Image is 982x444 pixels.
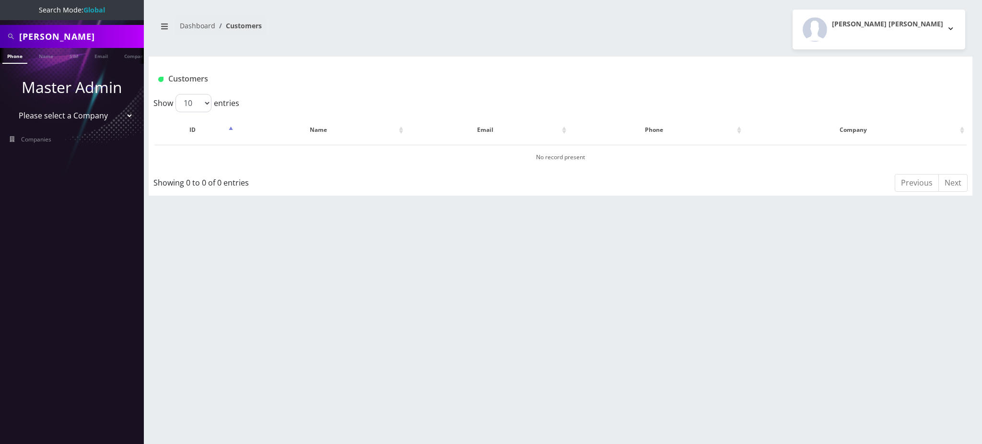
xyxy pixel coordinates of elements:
[570,116,744,144] th: Phone: activate to sort column ascending
[793,10,965,49] button: [PERSON_NAME] [PERSON_NAME]
[153,94,239,112] label: Show entries
[175,94,211,112] select: Showentries
[21,135,51,143] span: Companies
[39,5,105,14] span: Search Mode:
[154,116,235,144] th: ID: activate to sort column descending
[938,174,968,192] a: Next
[158,74,826,83] h1: Customers
[407,116,569,144] th: Email: activate to sort column ascending
[154,145,967,169] td: No record present
[19,27,141,46] input: Search All Companies
[2,48,27,64] a: Phone
[34,48,58,63] a: Name
[83,5,105,14] strong: Global
[895,174,939,192] a: Previous
[153,173,486,188] div: Showing 0 to 0 of 0 entries
[119,48,152,63] a: Company
[90,48,113,63] a: Email
[180,21,215,30] a: Dashboard
[236,116,406,144] th: Name: activate to sort column ascending
[156,16,553,43] nav: breadcrumb
[65,48,83,63] a: SIM
[215,21,262,31] li: Customers
[745,116,967,144] th: Company: activate to sort column ascending
[832,20,943,28] h2: [PERSON_NAME] [PERSON_NAME]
